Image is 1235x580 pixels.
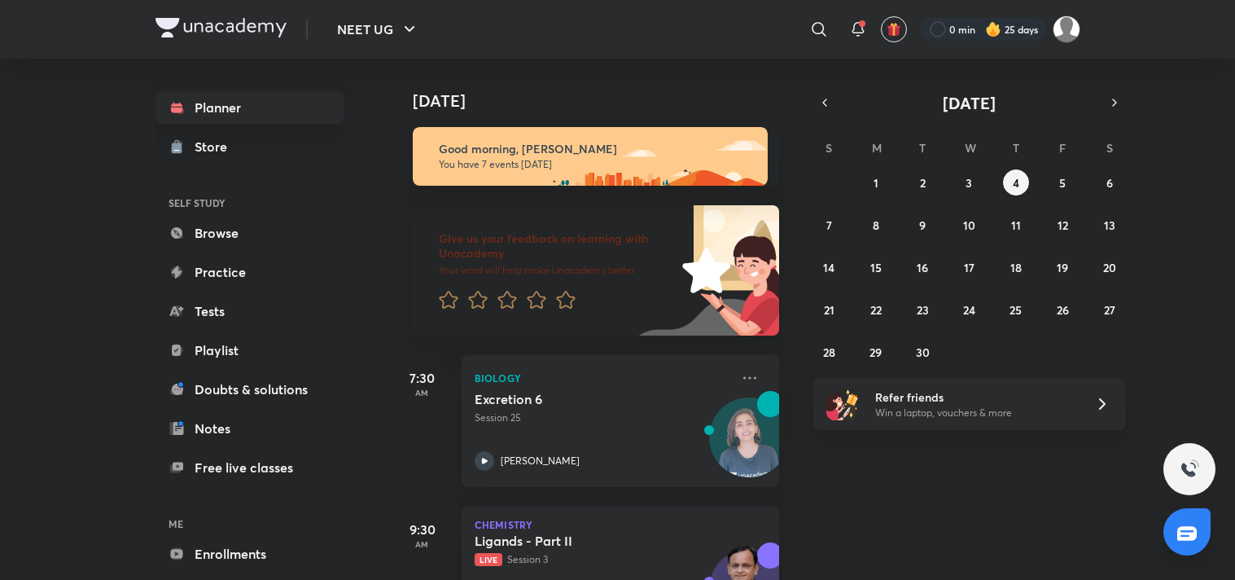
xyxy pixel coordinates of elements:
[909,339,935,365] button: September 30, 2025
[439,158,753,171] p: You have 7 events [DATE]
[1003,297,1029,323] button: September 25, 2025
[964,260,974,275] abbr: September 17, 2025
[1106,140,1113,156] abbr: Saturday
[1053,15,1080,43] img: Ananya chaudhary
[909,212,935,238] button: September 9, 2025
[1097,297,1123,323] button: September 27, 2025
[870,260,882,275] abbr: September 15, 2025
[917,260,928,275] abbr: September 16, 2025
[1003,212,1029,238] button: September 11, 2025
[872,140,882,156] abbr: Monday
[909,169,935,196] button: September 2, 2025
[155,295,344,327] a: Tests
[1097,254,1123,280] button: September 20, 2025
[1097,169,1123,196] button: September 6, 2025
[1059,140,1066,156] abbr: Friday
[824,302,834,318] abbr: September 21, 2025
[1049,254,1075,280] button: September 19, 2025
[823,260,834,275] abbr: September 14, 2025
[863,169,889,196] button: September 1, 2025
[155,334,344,367] a: Playlist
[1104,217,1115,233] abbr: September 13, 2025
[413,127,768,186] img: morning
[1003,169,1029,196] button: September 4, 2025
[870,302,882,318] abbr: September 22, 2025
[501,454,580,468] p: [PERSON_NAME]
[155,412,344,445] a: Notes
[155,91,344,124] a: Planner
[826,217,832,233] abbr: September 7, 2025
[413,91,795,111] h4: [DATE]
[475,411,730,425] p: Session 25
[1057,302,1069,318] abbr: September 26, 2025
[1106,175,1113,191] abbr: September 6, 2025
[155,510,344,538] h6: ME
[816,339,842,365] button: September 28, 2025
[916,345,930,360] abbr: September 30, 2025
[155,217,344,249] a: Browse
[1049,169,1075,196] button: September 5, 2025
[836,91,1103,114] button: [DATE]
[155,189,344,217] h6: SELF STUDY
[966,175,972,191] abbr: September 3, 2025
[390,539,455,549] p: AM
[1049,212,1075,238] button: September 12, 2025
[390,520,455,539] h5: 9:30
[1103,260,1116,275] abbr: September 20, 2025
[1003,254,1029,280] button: September 18, 2025
[816,254,842,280] button: September 14, 2025
[155,130,344,163] a: Store
[390,388,455,398] p: AM
[475,533,677,549] h5: Ligands - Part II
[956,297,982,323] button: September 24, 2025
[155,18,287,37] img: Company Logo
[627,205,779,336] img: feedback_image
[816,212,842,238] button: September 7, 2025
[873,217,879,233] abbr: September 8, 2025
[887,22,901,37] img: avatar
[826,140,832,156] abbr: Sunday
[155,538,344,570] a: Enrollments
[963,217,975,233] abbr: September 10, 2025
[475,553,502,566] span: Live
[909,254,935,280] button: September 16, 2025
[439,264,677,277] p: Your word will help make Unacademy better
[155,451,344,484] a: Free live classes
[1057,260,1068,275] abbr: September 19, 2025
[863,254,889,280] button: September 15, 2025
[1180,459,1199,479] img: ttu
[875,389,1075,406] h6: Refer friends
[1058,217,1068,233] abbr: September 12, 2025
[1097,212,1123,238] button: September 13, 2025
[1010,260,1022,275] abbr: September 18, 2025
[863,297,889,323] button: September 22, 2025
[1013,140,1019,156] abbr: Thursday
[863,212,889,238] button: September 8, 2025
[881,16,907,42] button: avatar
[155,256,344,288] a: Practice
[909,297,935,323] button: September 23, 2025
[956,212,982,238] button: September 10, 2025
[875,406,1075,420] p: Win a laptop, vouchers & more
[965,140,976,156] abbr: Wednesday
[1011,217,1021,233] abbr: September 11, 2025
[919,140,926,156] abbr: Tuesday
[956,254,982,280] button: September 17, 2025
[475,520,766,529] p: Chemistry
[439,142,753,156] h6: Good morning, [PERSON_NAME]
[1049,297,1075,323] button: September 26, 2025
[956,169,982,196] button: September 3, 2025
[963,302,975,318] abbr: September 24, 2025
[155,18,287,42] a: Company Logo
[439,231,677,261] h6: Give us your feedback on learning with Unacademy
[917,302,929,318] abbr: September 23, 2025
[823,345,835,360] abbr: September 28, 2025
[919,217,926,233] abbr: September 9, 2025
[869,345,882,360] abbr: September 29, 2025
[1013,175,1019,191] abbr: September 4, 2025
[920,175,926,191] abbr: September 2, 2025
[874,175,878,191] abbr: September 1, 2025
[155,373,344,406] a: Doubts & solutions
[327,13,429,46] button: NEET UG
[816,297,842,323] button: September 21, 2025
